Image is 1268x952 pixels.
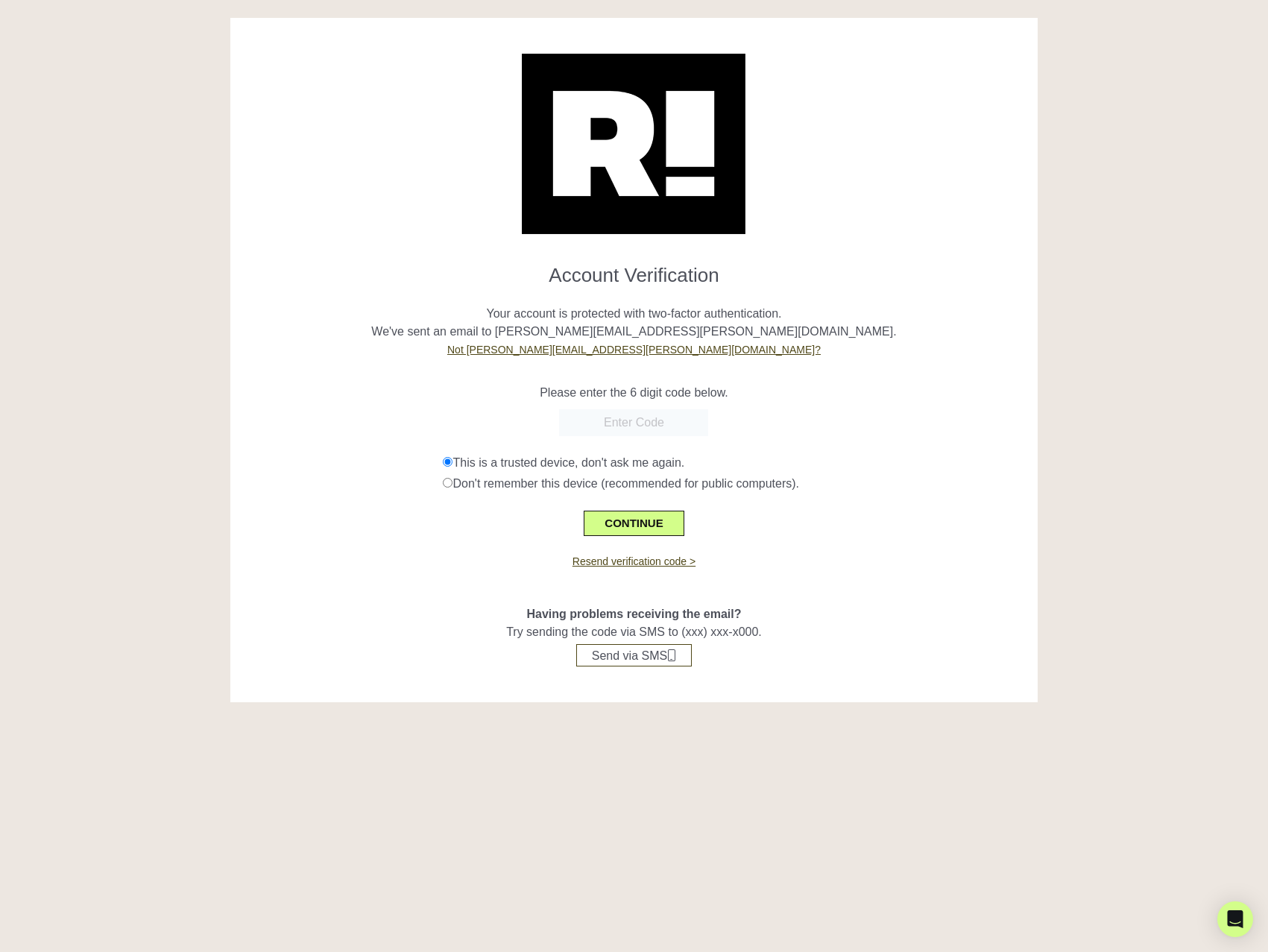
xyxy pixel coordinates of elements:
span: Having problems receiving the email? [526,608,741,620]
div: Try sending the code via SMS to (xxx) xxx-x000. [242,570,1027,666]
div: Don't remember this device (recommended for public computers). [443,475,1026,493]
p: Please enter the 6 digit code below. [242,384,1027,402]
div: This is a trusted device, don't ask me again. [443,454,1026,472]
a: Resend verification code > [573,555,695,567]
button: CONTINUE [584,511,684,536]
input: Enter Code [559,409,708,436]
button: Send via SMS [576,644,692,666]
p: Your account is protected with two-factor authentication. We've sent an email to [PERSON_NAME][EM... [242,287,1027,359]
a: Not [PERSON_NAME][EMAIL_ADDRESS][PERSON_NAME][DOMAIN_NAME]? [447,344,821,356]
div: Open Intercom Messenger [1217,901,1253,937]
h1: Account Verification [242,252,1027,287]
img: Retention.com [522,54,745,234]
